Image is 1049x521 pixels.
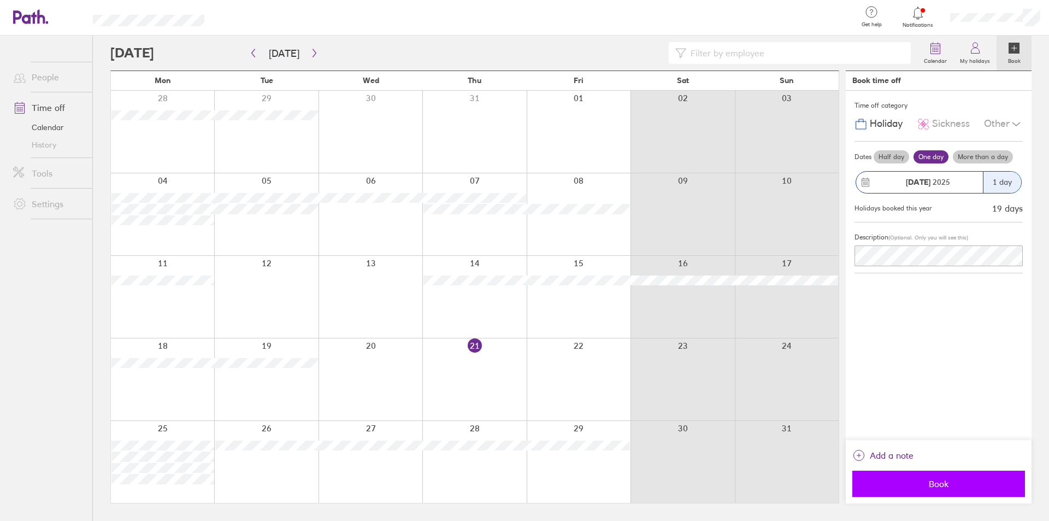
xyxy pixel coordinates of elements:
[900,5,936,28] a: Notifications
[574,76,584,85] span: Fri
[917,36,953,71] a: Calendar
[997,36,1032,71] a: Book
[363,76,379,85] span: Wed
[1001,55,1027,65] label: Book
[874,150,909,163] label: Half day
[854,153,871,161] span: Dates
[852,447,914,464] button: Add a note
[906,178,950,186] span: 2025
[852,471,1025,497] button: Book
[953,36,997,71] a: My holidays
[780,76,794,85] span: Sun
[4,97,92,119] a: Time off
[860,479,1017,489] span: Book
[155,76,171,85] span: Mon
[984,114,1023,134] div: Other
[4,136,92,154] a: History
[260,44,308,62] button: [DATE]
[686,43,904,63] input: Filter by employee
[854,21,889,28] span: Get help
[854,233,888,241] span: Description
[953,150,1013,163] label: More than a day
[854,97,1023,114] div: Time off category
[4,66,92,88] a: People
[854,204,932,212] div: Holidays booked this year
[4,119,92,136] a: Calendar
[992,203,1023,213] div: 19 days
[906,177,930,187] strong: [DATE]
[870,447,914,464] span: Add a note
[852,76,901,85] div: Book time off
[914,150,948,163] label: One day
[468,76,481,85] span: Thu
[900,22,936,28] span: Notifications
[854,166,1023,199] button: [DATE] 20251 day
[888,234,968,241] span: (Optional. Only you will see this)
[870,118,903,130] span: Holiday
[983,172,1021,193] div: 1 day
[261,76,273,85] span: Tue
[917,55,953,65] label: Calendar
[932,118,970,130] span: Sickness
[953,55,997,65] label: My holidays
[4,162,92,184] a: Tools
[4,193,92,215] a: Settings
[677,76,689,85] span: Sat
